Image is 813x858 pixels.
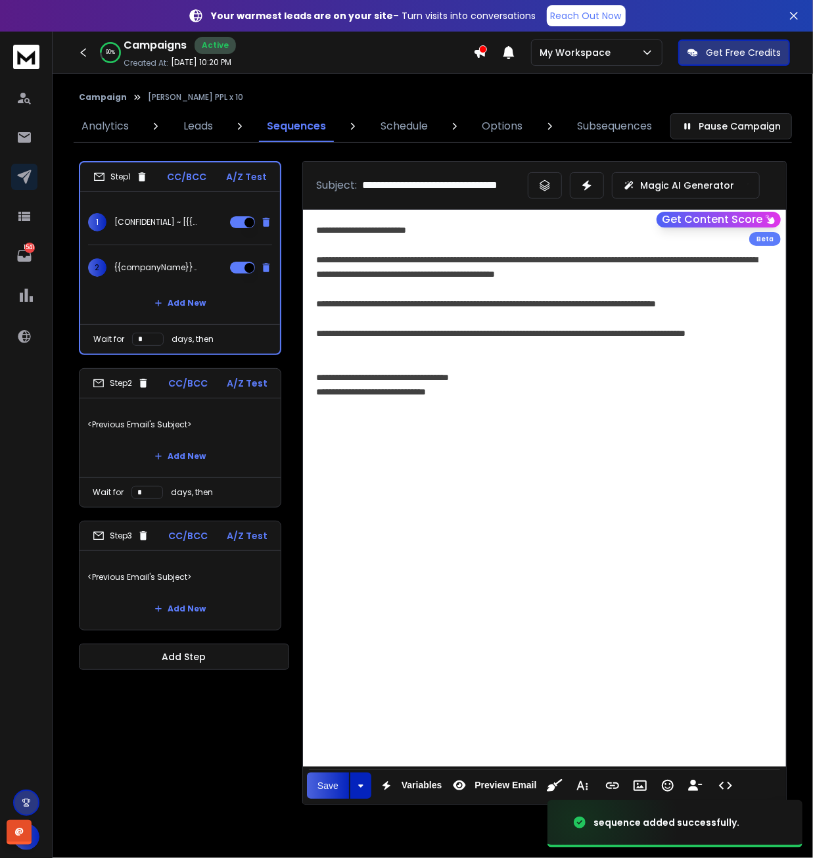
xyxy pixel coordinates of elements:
button: Save [307,773,349,799]
button: Get Content Score [657,212,781,227]
p: Wait for [93,334,124,345]
p: Analytics [81,118,129,134]
button: Preview Email [447,773,539,799]
div: sequence added successfully. [593,816,739,829]
p: <Previous Email's Subject> [87,406,273,443]
p: Subsequences [577,118,652,134]
p: [PERSON_NAME] PPL x 10 [148,92,243,103]
div: Step 1 [93,171,148,183]
p: [DATE] 10:20 PM [171,57,231,68]
div: Step 2 [93,377,149,389]
p: My Workspace [540,46,616,59]
span: Variables [399,780,445,791]
p: Leads [183,118,213,134]
p: CC/BCC [168,170,207,183]
button: Insert Unsubscribe Link [683,773,708,799]
button: Add New [144,596,216,622]
span: Preview Email [472,780,539,791]
button: Pause Campaign [670,113,792,139]
p: CC/BCC [168,529,208,542]
p: [CONFIDENTIAL] ~ [{{companyName}}] [114,217,198,227]
button: Insert Link (Ctrl+K) [600,773,625,799]
p: CC/BCC [168,377,208,390]
div: Step 3 [93,530,149,542]
p: A/Z Test [227,529,267,542]
button: Add New [144,290,216,316]
p: 1541 [24,243,35,253]
p: Subject: [316,178,357,193]
p: Schedule [381,118,428,134]
button: Campaign [79,92,127,103]
a: Analytics [74,110,137,142]
p: <Previous Email's Subject> [87,559,273,596]
a: Schedule [373,110,436,142]
div: Beta [749,232,781,246]
li: Step2CC/BCCA/Z Test<Previous Email's Subject>Add NewWait fordays, then [79,368,281,508]
button: Get Free Credits [678,39,790,66]
button: Add Step [79,644,289,670]
div: @ [7,820,32,845]
button: More Text [570,773,595,799]
p: Created At: [124,58,168,68]
button: Code View [713,773,738,799]
button: Emoticons [655,773,680,799]
strong: Your warmest leads are on your site [212,9,394,22]
a: Leads [175,110,221,142]
p: Options [482,118,523,134]
a: Reach Out Now [547,5,626,26]
p: A/Z Test [226,170,267,183]
p: Wait for [93,487,124,498]
p: days, then [171,487,213,498]
h1: Campaigns [124,37,187,53]
p: Reach Out Now [551,9,622,22]
li: Step3CC/BCCA/Z Test<Previous Email's Subject>Add New [79,521,281,631]
p: Get Free Credits [706,46,781,59]
p: Sequences [267,118,326,134]
a: Options [474,110,530,142]
button: Add New [144,443,216,469]
img: logo [13,45,39,69]
span: 1 [88,213,106,231]
button: Insert Image (Ctrl+P) [628,773,653,799]
p: 90 % [106,49,115,57]
div: Active [195,37,236,54]
a: Sequences [259,110,334,142]
p: Magic AI Generator [640,179,734,192]
button: Clean HTML [542,773,567,799]
span: 2 [88,258,106,277]
p: days, then [172,334,214,345]
a: 1541 [11,243,37,269]
p: – Turn visits into conversations [212,9,536,22]
p: {{companyName}} - for sale? [114,262,198,273]
a: Subsequences [569,110,660,142]
p: A/Z Test [227,377,267,390]
button: Magic AI Generator [612,172,760,199]
li: Step1CC/BCCA/Z Test1[CONFIDENTIAL] ~ [{{companyName}}]2{{companyName}} - for sale?Add NewWait for... [79,161,281,355]
button: Variables [374,773,445,799]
